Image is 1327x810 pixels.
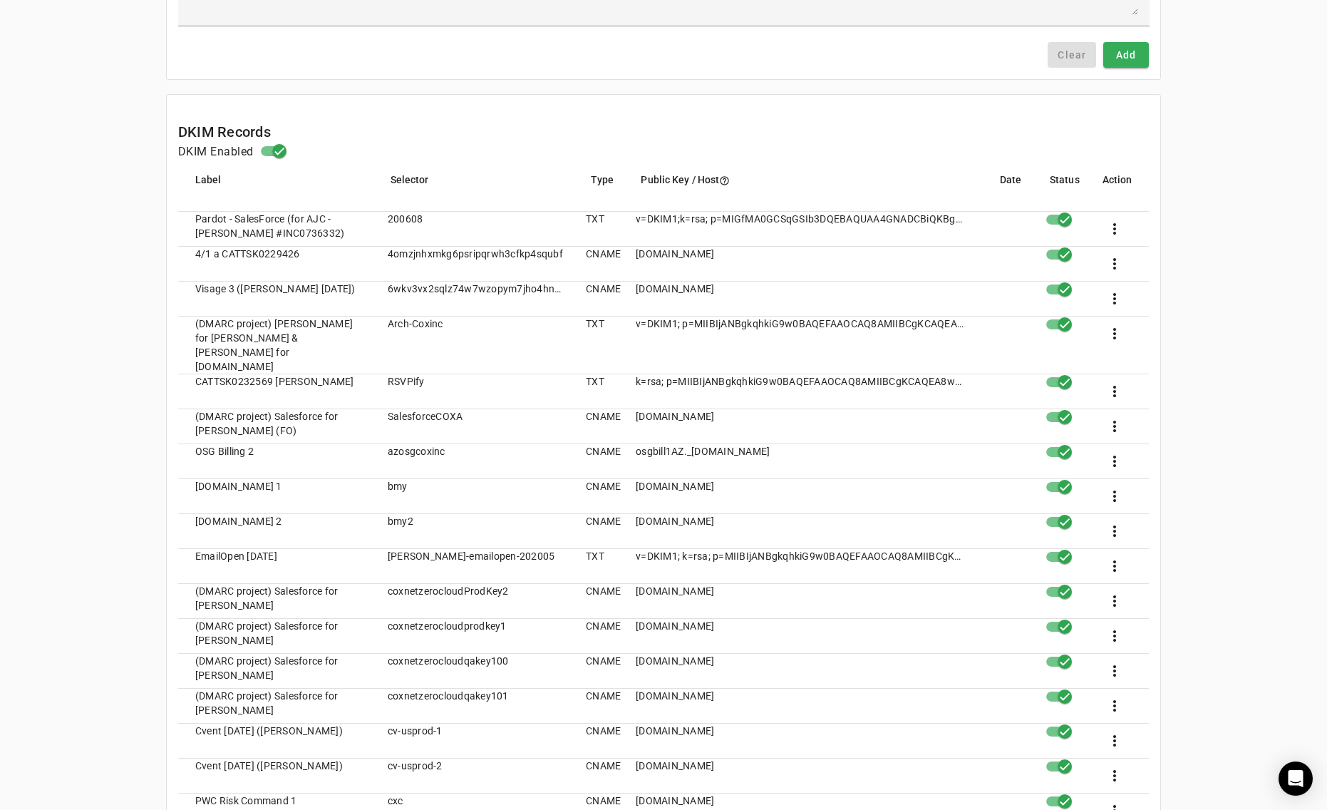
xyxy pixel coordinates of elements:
i: help_outline [719,175,730,186]
mat-cell: [DOMAIN_NAME] [624,514,978,549]
mat-cell: cv-usprod-1 [376,724,574,759]
mat-cell: CNAME [574,689,624,724]
mat-cell: OSG Billing 2 [178,444,376,479]
mat-cell: [DOMAIN_NAME] 1 [178,479,376,514]
mat-cell: Visage 3 ([PERSON_NAME] [DATE]) [178,282,376,317]
mat-cell: [DOMAIN_NAME] [624,479,978,514]
mat-cell: (DMARC project) [PERSON_NAME] for [PERSON_NAME] & [PERSON_NAME] for [DOMAIN_NAME] [178,317,376,374]
mat-cell: Cvent [DATE] ([PERSON_NAME]) [178,759,376,794]
mat-cell: [DOMAIN_NAME] [624,759,978,794]
mat-cell: CNAME [574,759,624,794]
mat-cell: 6wkv3vx2sqlz74w7wzopym7jho4hndke [376,282,574,317]
mat-cell: TXT [574,212,624,247]
mat-cell: k=rsa; p=MIIBIjANBgkqhkiG9w0BAQEFAAOCAQ8AMIIBCgKCAQEA8wpB8tLgmWO4N5Xvnid6qGC+HHbWjrmvmhPfqIAdJ93b... [624,374,978,409]
mat-cell: [DOMAIN_NAME] [624,654,978,689]
h4: DKIM Enabled [178,143,254,160]
mat-header-cell: Selector [379,172,580,212]
span: Add [1116,48,1137,62]
mat-cell: coxnetzerocloudqakey100 [376,654,574,689]
mat-cell: (DMARC project) Salesforce for [PERSON_NAME] (FO) [178,409,376,444]
mat-cell: [DOMAIN_NAME] [624,724,978,759]
mat-cell: CATTSK0232569 [PERSON_NAME] [178,374,376,409]
mat-cell: [DOMAIN_NAME] 2 [178,514,376,549]
mat-cell: CNAME [574,282,624,317]
mat-cell: (DMARC project) Salesforce for [PERSON_NAME] [178,619,376,654]
mat-cell: bmy [376,479,574,514]
mat-cell: coxnetzerocloudprodkey1 [376,619,574,654]
mat-cell: CNAME [574,619,624,654]
mat-header-cell: Status [1038,172,1091,212]
mat-cell: EmailOpen [DATE] [178,549,376,584]
mat-cell: CNAME [574,654,624,689]
mat-header-cell: Public Key / Host [629,172,988,212]
mat-cell: [DOMAIN_NAME] [624,689,978,724]
mat-card-title: DKIM Records [178,121,271,143]
mat-cell: [PERSON_NAME]-emailopen-202005 [376,549,574,584]
mat-cell: bmy2 [376,514,574,549]
mat-cell: [DOMAIN_NAME] [624,584,978,619]
mat-cell: [DOMAIN_NAME] [624,247,978,282]
mat-header-cell: Action [1091,172,1150,212]
mat-cell: TXT [574,317,624,374]
mat-cell: Arch-Coxinc [376,317,574,374]
mat-cell: 4/1 a CATTSK0229426 [178,247,376,282]
mat-cell: [DOMAIN_NAME] [624,282,978,317]
mat-cell: cv-usprod-2 [376,759,574,794]
mat-cell: coxnetzerocloudProdKey2 [376,584,574,619]
mat-cell: CNAME [574,247,624,282]
mat-cell: TXT [574,374,624,409]
mat-cell: Cvent [DATE] ([PERSON_NAME]) [178,724,376,759]
mat-cell: (DMARC project) Salesforce for [PERSON_NAME] [178,689,376,724]
mat-cell: TXT [574,549,624,584]
div: Open Intercom Messenger [1279,762,1313,796]
mat-cell: CNAME [574,584,624,619]
mat-cell: (DMARC project) Salesforce for [PERSON_NAME] [178,584,376,619]
mat-cell: osgbill1AZ._[DOMAIN_NAME] [624,444,978,479]
mat-cell: [DOMAIN_NAME] [624,619,978,654]
mat-cell: CNAME [574,479,624,514]
mat-header-cell: Type [579,172,629,212]
mat-cell: CNAME [574,724,624,759]
mat-header-cell: Label [178,172,379,212]
mat-cell: CNAME [574,514,624,549]
mat-cell: v=DKIM1; k=rsa; p=MIIBIjANBgkqhkiG9w0BAQEFAAOCAQ8AMIIBCgKCAQEAn61nCZQhiW/XVKgWtzCMJmjL/2fCqNPj0MW... [624,549,978,584]
mat-cell: SalesforceCOXA [376,409,574,444]
mat-cell: v=DKIM1;k=rsa; p=MIGfMA0GCSqGSIb3DQEBAQUAA4GNADCBiQKBgQDGoQCNwAQdJBy23MrShs1EuHqK/dtDC33QrTqgWd9C... [624,212,978,247]
button: Add [1103,42,1149,68]
mat-header-cell: Date [988,172,1038,212]
mat-cell: RSVPify [376,374,574,409]
mat-cell: 200608 [376,212,574,247]
mat-cell: CNAME [574,444,624,479]
mat-cell: coxnetzerocloudqakey101 [376,689,574,724]
mat-cell: (DMARC project) Salesforce for [PERSON_NAME] [178,654,376,689]
mat-cell: CNAME [574,409,624,444]
mat-cell: 4omzjnhxmkg6psripqrwh3cfkp4squbf [376,247,574,282]
mat-cell: [DOMAIN_NAME] [624,409,978,444]
mat-cell: azosgcoxinc [376,444,574,479]
mat-cell: Pardot - SalesForce (for AJC - [PERSON_NAME] #INC0736332) [178,212,376,247]
mat-cell: v=DKIM1; p=MIIBIjANBgkqhkiG9w0BAQEFAAOCAQ8AMIIBCgKCAQEAyNcjOcZuPL/BCgzgsqIlfxQTuDTFHE1wUaH0qHGy8M... [624,317,978,374]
